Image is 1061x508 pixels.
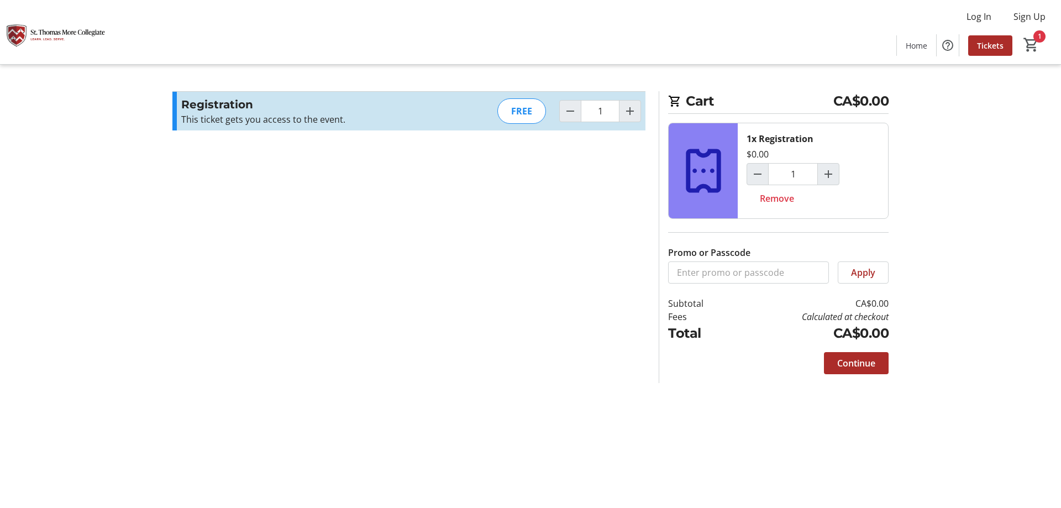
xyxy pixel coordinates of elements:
[897,35,936,56] a: Home
[977,40,1004,51] span: Tickets
[181,113,423,126] div: This ticket gets you access to the event.
[668,323,732,343] td: Total
[747,148,769,161] div: $0.00
[760,192,794,205] span: Remove
[668,91,889,114] h2: Cart
[906,40,927,51] span: Home
[818,164,839,185] button: Increment by one
[967,10,991,23] span: Log In
[747,187,807,210] button: Remove
[181,96,423,113] h3: Registration
[1021,35,1041,55] button: Cart
[1013,10,1046,23] span: Sign Up
[668,246,750,259] label: Promo or Passcode
[1005,8,1054,25] button: Sign Up
[937,34,959,56] button: Help
[768,163,818,185] input: Registration Quantity
[497,98,546,124] div: FREE
[7,4,105,60] img: St. Thomas More Collegiate #2's Logo
[732,310,889,323] td: Calculated at checkout
[581,100,619,122] input: Registration Quantity
[851,266,875,279] span: Apply
[560,101,581,122] button: Decrement by one
[958,8,1000,25] button: Log In
[668,261,829,284] input: Enter promo or passcode
[833,91,889,111] span: CA$0.00
[668,297,732,310] td: Subtotal
[968,35,1012,56] a: Tickets
[668,310,732,323] td: Fees
[747,164,768,185] button: Decrement by one
[619,101,640,122] button: Increment by one
[747,132,813,145] div: 1x Registration
[732,297,889,310] td: CA$0.00
[837,357,875,370] span: Continue
[732,323,889,343] td: CA$0.00
[838,261,889,284] button: Apply
[824,352,889,374] button: Continue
